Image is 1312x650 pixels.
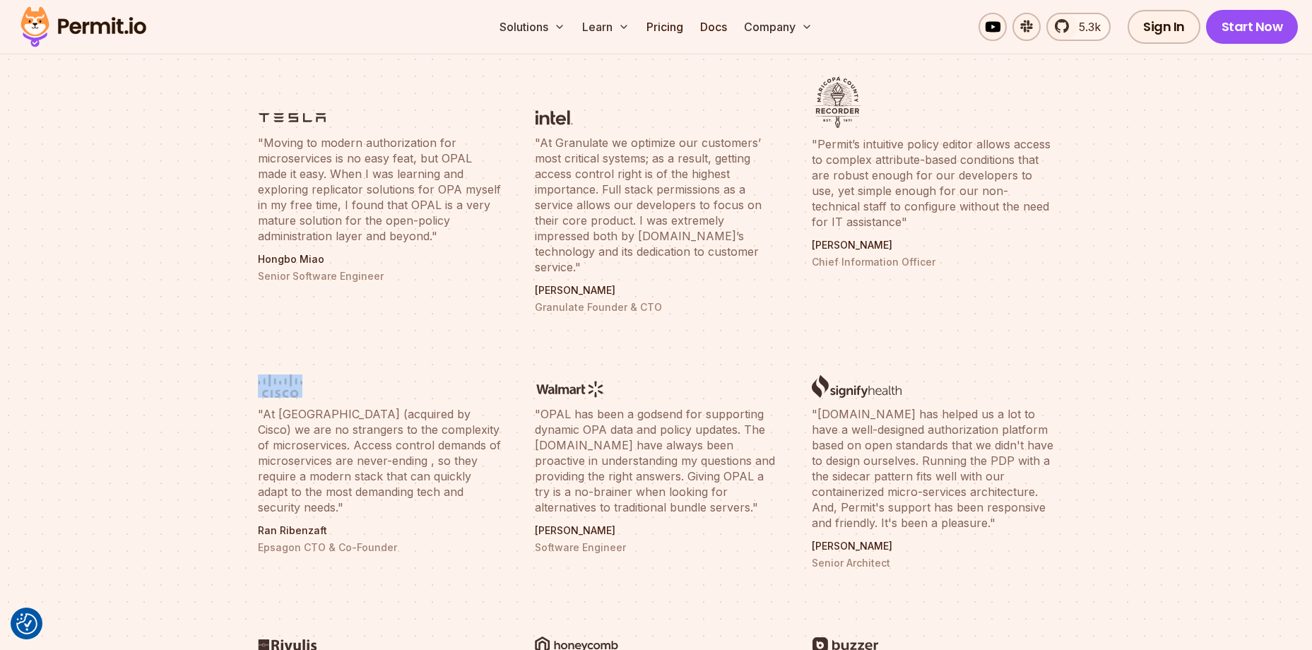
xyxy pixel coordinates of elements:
[1070,18,1101,35] span: 5.3k
[1046,13,1111,41] a: 5.3k
[494,13,571,41] button: Solutions
[258,406,501,515] blockquote: "At [GEOGRAPHIC_DATA] (acquired by Cisco) we are no strangers to the complexity of microservices....
[258,540,501,555] p: Epsagon CTO & Co-Founder
[535,283,778,297] p: [PERSON_NAME]
[695,13,733,41] a: Docs
[812,556,1055,570] p: Senior Architect
[812,374,902,398] img: logo
[812,77,863,128] img: logo
[16,613,37,634] img: Revisit consent button
[535,540,778,555] p: Software Engineer
[812,238,1055,252] p: [PERSON_NAME]
[738,13,818,41] button: Company
[258,109,326,126] img: logo
[535,300,778,314] p: Granulate Founder & CTO
[577,13,635,41] button: Learn
[535,109,573,126] img: logo
[1128,10,1200,44] a: Sign In
[641,13,689,41] a: Pricing
[258,269,501,283] p: Senior Software Engineer
[812,539,1055,553] p: [PERSON_NAME]
[258,135,501,244] blockquote: "Moving to modern authorization for microservices is no easy feat, but OPAL made it easy. When I ...
[535,406,778,515] blockquote: "OPAL has been a godsend for supporting dynamic OPA data and policy updates. The [DOMAIN_NAME] ha...
[258,524,501,538] p: Ran Ribenzaft
[14,3,153,51] img: Permit logo
[535,524,778,538] p: [PERSON_NAME]
[16,613,37,634] button: Consent Preferences
[258,252,501,266] p: Hongbo Miao
[1206,10,1299,44] a: Start Now
[812,136,1055,230] blockquote: "Permit’s intuitive policy editor allows access to complex attribute-based conditions that are ro...
[535,135,778,275] blockquote: "At Granulate we optimize our customers’ most critical systems; as a result, getting access contr...
[258,374,302,398] img: logo
[812,406,1055,531] blockquote: "[DOMAIN_NAME] has helped us a lot to have a well-designed authorization platform based on open s...
[812,255,1055,269] p: Chief Information Officer
[535,380,606,398] img: logo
